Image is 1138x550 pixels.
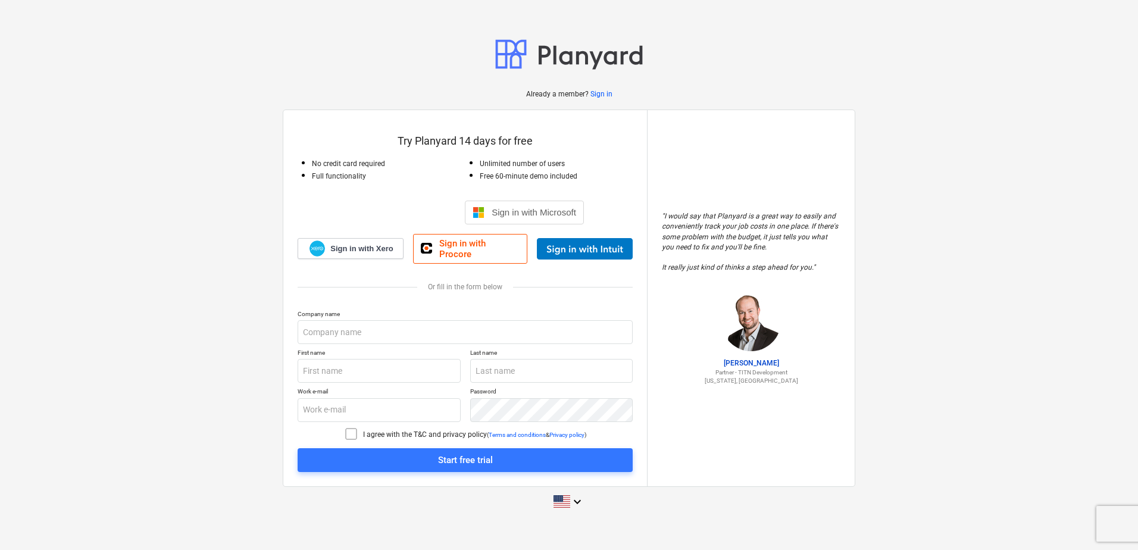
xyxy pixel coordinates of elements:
[492,207,576,217] span: Sign in with Microsoft
[298,134,633,148] p: Try Planyard 14 days for free
[363,430,487,440] p: I agree with the T&C and privacy policy
[312,171,465,182] p: Full functionality
[298,349,461,359] p: First name
[570,495,584,509] i: keyboard_arrow_down
[480,159,633,169] p: Unlimited number of users
[298,320,633,344] input: Company name
[473,207,484,218] img: Microsoft logo
[487,431,586,439] p: ( & )
[662,358,840,368] p: [PERSON_NAME]
[470,387,633,398] p: Password
[480,171,633,182] p: Free 60-minute demo included
[413,234,527,264] a: Sign in with Procore
[438,452,493,468] div: Start free trial
[526,89,590,99] p: Already a member?
[590,89,612,99] a: Sign in
[549,432,584,438] a: Privacy policy
[340,199,461,226] iframe: Sign in with Google Button
[298,448,633,472] button: Start free trial
[298,310,633,320] p: Company name
[309,240,325,257] img: Xero logo
[298,398,461,422] input: Work e-mail
[470,359,633,383] input: Last name
[662,211,840,273] p: " I would say that Planyard is a great way to easily and conveniently track your job costs in one...
[298,387,461,398] p: Work e-mail
[439,238,520,260] span: Sign in with Procore
[330,243,393,254] span: Sign in with Xero
[298,283,633,291] div: Or fill in the form below
[721,292,781,351] img: Jordan Cohen
[662,377,840,385] p: [US_STATE], [GEOGRAPHIC_DATA]
[470,349,633,359] p: Last name
[298,238,404,259] a: Sign in with Xero
[312,159,465,169] p: No credit card required
[489,432,546,438] a: Terms and conditions
[298,359,461,383] input: First name
[662,368,840,376] p: Partner - TITN Development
